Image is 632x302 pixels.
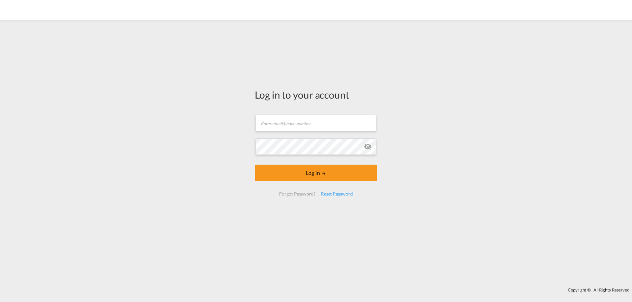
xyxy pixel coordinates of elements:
button: LOGIN [255,165,377,181]
div: Reset Password [318,188,355,200]
input: Enter email/phone number [255,115,376,131]
md-icon: icon-eye-off [364,143,372,151]
div: Forgot Password? [276,188,318,200]
div: Log in to your account [255,88,377,102]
